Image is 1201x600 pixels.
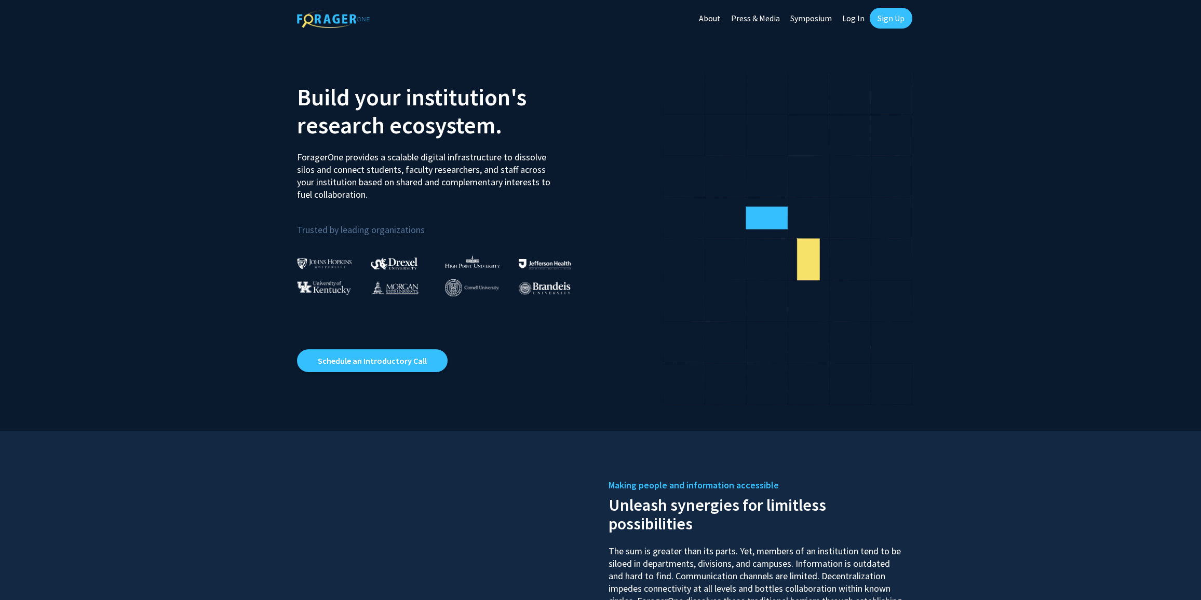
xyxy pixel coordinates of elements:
img: Thomas Jefferson University [519,259,571,269]
img: Drexel University [371,257,417,269]
img: Cornell University [445,279,499,296]
p: ForagerOne provides a scalable digital infrastructure to dissolve silos and connect students, fac... [297,143,558,201]
p: Trusted by leading organizations [297,209,593,238]
h2: Unleash synergies for limitless possibilities [609,493,905,533]
iframe: Chat [1157,553,1193,592]
img: Brandeis University [519,282,571,295]
img: High Point University [445,255,500,268]
img: University of Kentucky [297,281,351,295]
a: Opens in a new tab [297,349,448,372]
img: Johns Hopkins University [297,258,352,269]
img: ForagerOne Logo [297,10,370,28]
h2: Build your institution's research ecosystem. [297,83,593,139]
h5: Making people and information accessible [609,478,905,493]
img: Morgan State University [371,281,419,294]
a: Sign Up [870,8,912,29]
